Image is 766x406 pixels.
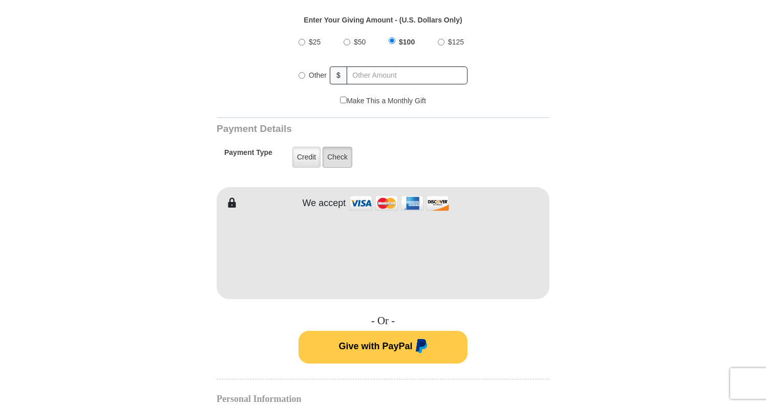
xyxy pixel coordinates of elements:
label: Check [323,147,352,168]
span: $25 [309,38,321,46]
span: $125 [448,38,464,46]
span: $100 [399,38,415,46]
h3: Payment Details [217,123,478,135]
span: Other [309,71,327,79]
strong: Enter Your Giving Amount - (U.S. Dollars Only) [304,16,462,24]
img: credit cards accepted [348,192,451,214]
input: Make This a Monthly Gift [340,97,347,103]
h5: Payment Type [224,148,272,162]
img: paypal [413,339,428,355]
label: Make This a Monthly Gift [340,96,426,106]
span: $50 [354,38,366,46]
span: $ [330,66,347,84]
h4: We accept [303,198,346,209]
label: Credit [292,147,321,168]
input: Other Amount [347,66,467,84]
button: Give with PayPal [299,331,467,364]
h4: Personal Information [217,395,549,403]
span: Give with PayPal [338,341,412,351]
h4: - Or - [217,314,549,327]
